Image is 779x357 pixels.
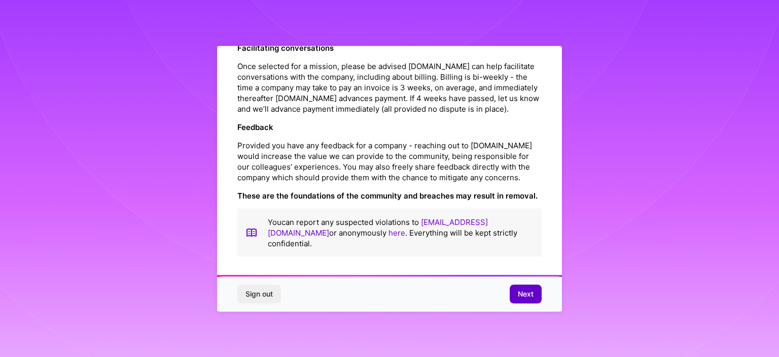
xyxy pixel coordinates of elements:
img: book icon [245,216,258,248]
button: Next [510,285,542,303]
strong: These are the foundations of the community and breaches may result in removal. [237,190,538,200]
strong: Facilitating conversations [237,43,334,52]
span: Next [518,289,534,299]
a: [EMAIL_ADDRESS][DOMAIN_NAME] [268,217,488,237]
p: Provided you have any feedback for a company - reaching out to [DOMAIN_NAME] would increase the v... [237,140,542,182]
a: here [388,228,405,237]
span: Sign out [245,289,273,299]
strong: Feedback [237,122,273,132]
p: You can report any suspected violations to or anonymously . Everything will be kept strictly conf... [268,216,534,248]
p: Once selected for a mission, please be advised [DOMAIN_NAME] can help facilitate conversations wi... [237,60,542,114]
button: Sign out [237,285,281,303]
